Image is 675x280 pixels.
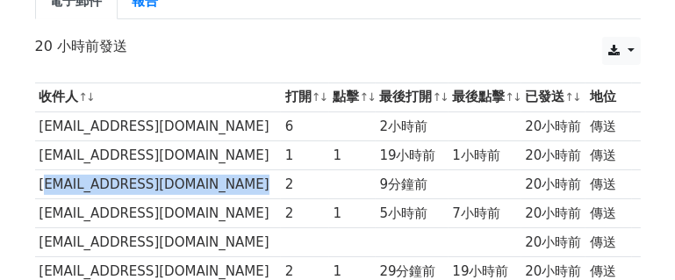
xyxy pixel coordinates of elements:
[452,263,508,279] font: 19小時前
[525,118,581,134] font: 20小時前
[334,89,360,104] font: 點擊
[564,90,574,104] a: ↑
[39,176,269,192] font: [EMAIL_ADDRESS][DOMAIN_NAME]
[39,234,269,250] font: [EMAIL_ADDRESS][DOMAIN_NAME]
[505,90,514,104] a: ↑
[587,196,675,280] iframe: 聊天小部件
[39,118,269,134] font: [EMAIL_ADDRESS][DOMAIN_NAME]
[78,90,88,104] a: ↑
[367,90,377,104] a: ↓
[525,205,581,221] font: 20小時前
[590,89,616,104] font: 地位
[285,118,294,134] font: 6
[39,147,269,163] font: [EMAIL_ADDRESS][DOMAIN_NAME]
[379,176,427,192] font: 9分鐘前
[285,263,294,279] font: 2
[525,176,581,192] font: 20小時前
[334,205,342,221] font: 1
[452,205,500,221] font: 7小時前
[379,205,427,221] font: 5小時前
[452,147,500,163] font: 1小時前
[379,118,427,134] font: 2小時前
[334,147,342,163] font: 1
[360,90,370,104] a: ↑
[432,90,442,104] a: ↑
[285,147,294,163] font: 1
[525,263,581,279] font: 20小時前
[285,205,294,221] font: 2
[590,118,616,134] font: 傳送
[590,176,616,192] font: 傳送
[379,263,435,279] font: 29分鐘前
[312,90,321,104] a: ↑
[587,196,675,280] div: 聊天小工具
[39,263,269,279] font: [EMAIL_ADDRESS][DOMAIN_NAME]
[440,90,449,104] a: ↓
[285,176,294,192] font: 2
[334,263,342,279] font: 1
[39,205,269,221] font: [EMAIL_ADDRESS][DOMAIN_NAME]
[525,147,581,163] font: 20小時前
[39,89,78,104] font: 收件人
[590,147,616,163] font: 傳送
[379,147,435,163] font: 19小時前
[35,38,127,54] font: 20 小時前發送
[86,90,96,104] a: ↓
[513,90,522,104] a: ↓
[320,90,329,104] a: ↓
[452,89,505,104] font: 最後點擊
[572,90,582,104] a: ↓
[379,89,432,104] font: 最後打開
[285,89,312,104] font: 打開
[525,234,581,250] font: 20小時前
[525,89,564,104] font: 已發送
